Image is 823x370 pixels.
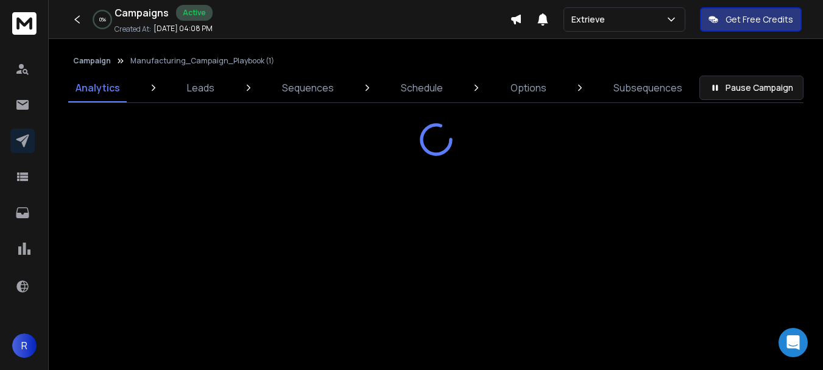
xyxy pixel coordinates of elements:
p: Leads [187,80,214,95]
p: Extrieve [571,13,610,26]
div: Open Intercom Messenger [779,328,808,357]
p: [DATE] 04:08 PM [154,24,213,34]
p: Get Free Credits [726,13,793,26]
p: Analytics [76,80,120,95]
p: Schedule [401,80,443,95]
a: Subsequences [606,73,690,102]
p: Sequences [282,80,334,95]
button: Pause Campaign [699,76,804,100]
a: Sequences [275,73,341,102]
p: Subsequences [613,80,682,95]
div: Active [176,5,213,21]
p: Manufacturing_Campaign_Playbook (1) [130,56,274,66]
p: Options [510,80,546,95]
a: Options [503,73,554,102]
a: Analytics [68,73,127,102]
button: Campaign [73,56,111,66]
button: R [12,333,37,358]
p: 0 % [99,16,106,23]
a: Leads [180,73,222,102]
a: Schedule [394,73,450,102]
button: Get Free Credits [700,7,802,32]
p: Created At: [115,24,151,34]
h1: Campaigns [115,5,169,20]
